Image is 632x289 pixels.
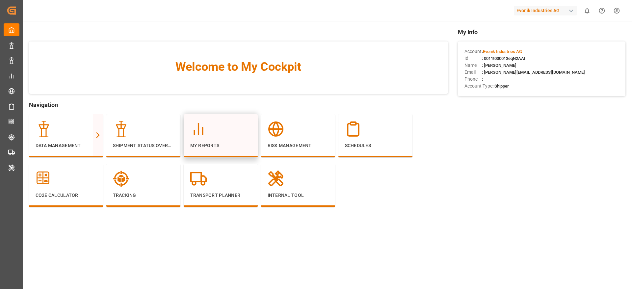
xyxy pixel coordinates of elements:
[482,49,522,54] span: :
[42,58,435,76] span: Welcome to My Cockpit
[464,69,482,76] span: Email
[514,4,580,17] button: Evonik Industries AG
[345,142,406,149] p: Schedules
[36,142,96,149] p: Data Management
[464,83,492,90] span: Account Type
[464,76,482,83] span: Phone
[594,3,609,18] button: Help Center
[458,28,625,37] span: My Info
[268,142,329,149] p: Risk Management
[464,48,482,55] span: Account
[482,56,525,61] span: : 0011t000013eqN2AAI
[36,192,96,199] p: CO2e Calculator
[190,192,251,199] p: Transport Planner
[190,142,251,149] p: My Reports
[464,55,482,62] span: Id
[482,63,516,68] span: : [PERSON_NAME]
[514,6,577,15] div: Evonik Industries AG
[580,3,594,18] button: show 0 new notifications
[113,192,174,199] p: Tracking
[492,84,509,89] span: : Shipper
[464,62,482,69] span: Name
[482,70,585,75] span: : [PERSON_NAME][EMAIL_ADDRESS][DOMAIN_NAME]
[482,77,487,82] span: : —
[483,49,522,54] span: Evonik Industries AG
[113,142,174,149] p: Shipment Status Overview
[29,100,448,109] span: Navigation
[268,192,329,199] p: Internal Tool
